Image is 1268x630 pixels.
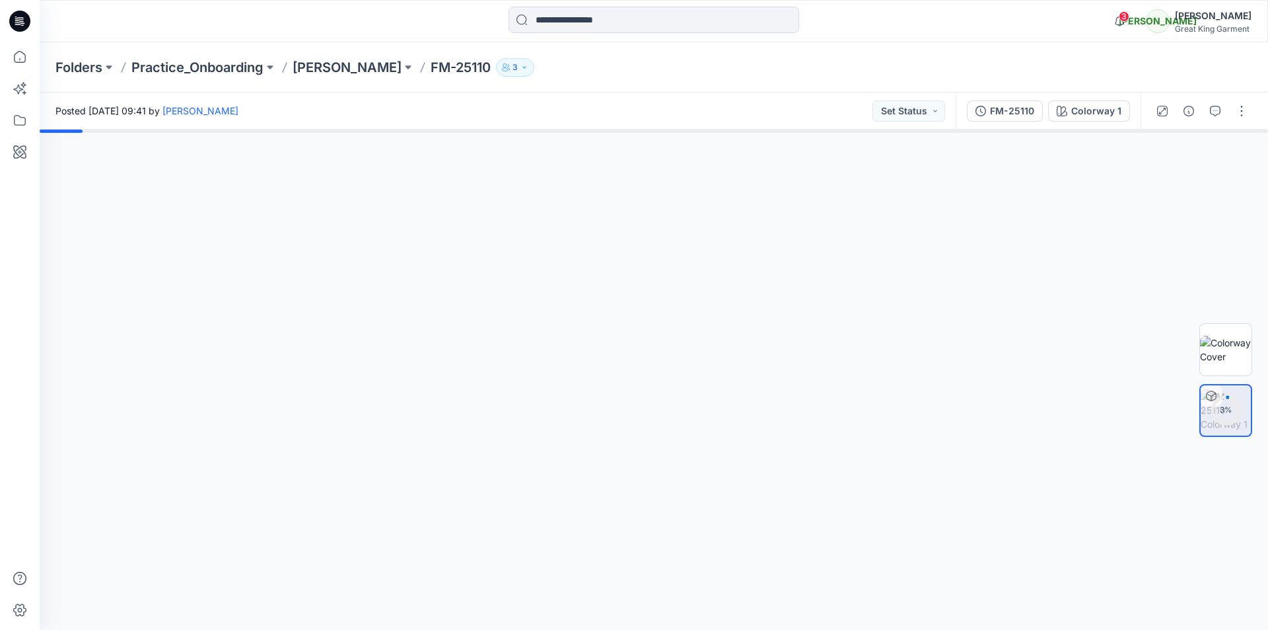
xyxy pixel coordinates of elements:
[1175,8,1251,24] div: [PERSON_NAME]
[131,58,264,77] a: Practice_Onboarding
[55,58,102,77] a: Folders
[967,100,1043,122] button: FM-25110
[1201,389,1251,431] img: FM-25110 Colorway 1
[1119,11,1129,22] span: 3
[55,104,238,118] span: Posted [DATE] 09:41 by
[1048,100,1130,122] button: Colorway 1
[990,104,1034,118] div: FM-25110
[293,58,402,77] a: [PERSON_NAME]
[162,105,238,116] a: [PERSON_NAME]
[1210,405,1242,416] div: 3 %
[512,60,518,75] p: 3
[1071,104,1121,118] div: Colorway 1
[1175,24,1251,34] div: Great King Garment
[1200,336,1251,364] img: Colorway Cover
[1146,9,1170,33] div: [PERSON_NAME]
[431,58,491,77] p: FM-25110
[496,58,534,77] button: 3
[1178,100,1199,122] button: Details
